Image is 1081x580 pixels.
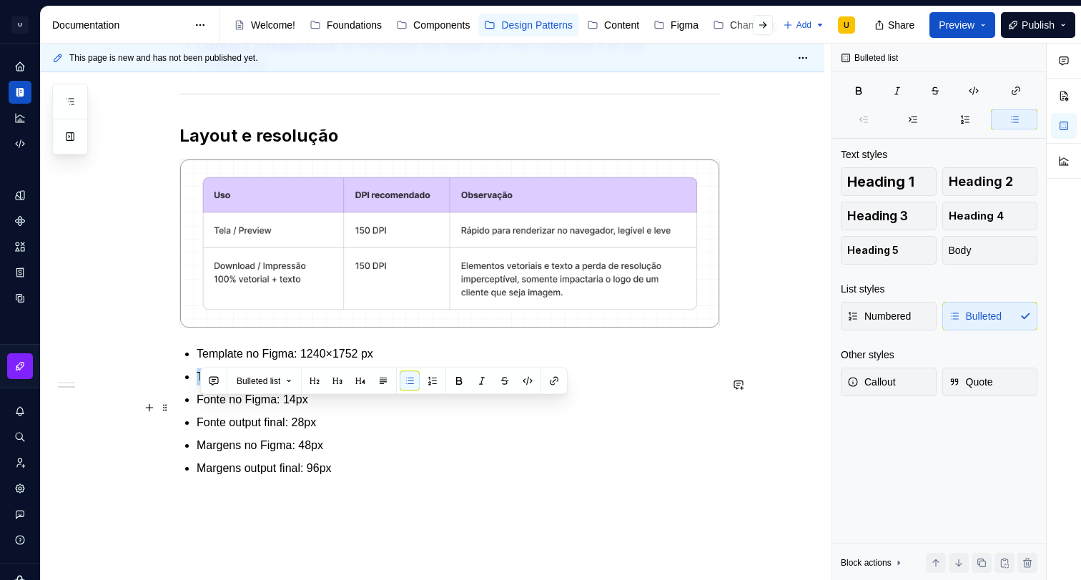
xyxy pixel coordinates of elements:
a: Welcome! [228,14,301,36]
span: Heading 3 [847,209,908,223]
p: Margens no Figma: 48px [197,437,720,454]
p: Template no Figma: 1240×1752 px [197,345,720,363]
div: Content [604,18,639,32]
div: Documentation [52,18,187,32]
button: Heading 3 [841,202,937,230]
div: Text styles [841,147,887,162]
span: Numbered [847,309,911,323]
a: Figma [648,14,704,36]
h2: Layout e resolução [179,124,720,147]
img: 66609dff-f867-4831-a592-3020c1f830c0.png [180,159,719,328]
a: Design tokens [9,184,31,207]
a: Components [9,210,31,232]
button: Notifications [9,400,31,423]
a: Invite team [9,451,31,474]
button: Numbered [841,302,937,330]
span: Heading 1 [847,175,914,189]
span: Publish [1022,18,1055,32]
a: Content [581,14,645,36]
button: Quote [942,368,1038,396]
a: Home [9,55,31,78]
a: Settings [9,477,31,500]
div: Figma [671,18,699,32]
a: Changelog [707,14,784,36]
span: This page is new and has not been published yet. [69,52,258,64]
a: Assets [9,235,31,258]
a: Data sources [9,287,31,310]
button: U [3,9,37,40]
div: Block actions [841,553,904,573]
a: Documentation [9,81,31,104]
a: Analytics [9,107,31,129]
button: Heading 2 [942,167,1038,196]
span: Heading 2 [949,175,1013,189]
button: Add [779,15,829,35]
div: U [11,16,29,34]
button: Heading 5 [841,236,937,265]
button: Publish [1001,12,1075,38]
div: Design Patterns [501,18,573,32]
div: U [844,19,849,31]
p: Margens output final: 96px [197,460,720,477]
div: Welcome! [251,18,295,32]
a: Foundations [304,14,388,36]
span: Heading 5 [847,243,899,257]
button: Search ⌘K [9,426,31,448]
p: Template output final: 2480×3504 px [197,368,720,385]
span: Callout [847,375,896,389]
span: Share [888,18,914,32]
span: Add [796,19,811,31]
button: Body [942,236,1038,265]
div: Page tree [228,11,776,39]
p: Fonte no Figma: 14px [197,391,720,408]
div: List styles [841,282,884,296]
button: Share [867,12,924,38]
a: Storybook stories [9,261,31,284]
div: Other styles [841,348,894,362]
div: Foundations [327,18,382,32]
span: Heading 4 [949,209,1004,223]
a: Components [390,14,475,36]
a: Design Patterns [478,14,578,36]
div: Components [413,18,470,32]
button: Preview [929,12,995,38]
button: Callout [841,368,937,396]
div: Block actions [841,557,892,569]
span: Quote [949,375,993,389]
p: Fonte output final: 28px [197,414,720,431]
a: Code automation [9,132,31,155]
button: Contact support [9,503,31,526]
button: Heading 4 [942,202,1038,230]
button: Heading 1 [841,167,937,196]
span: Preview [939,18,974,32]
span: Body [949,243,972,257]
